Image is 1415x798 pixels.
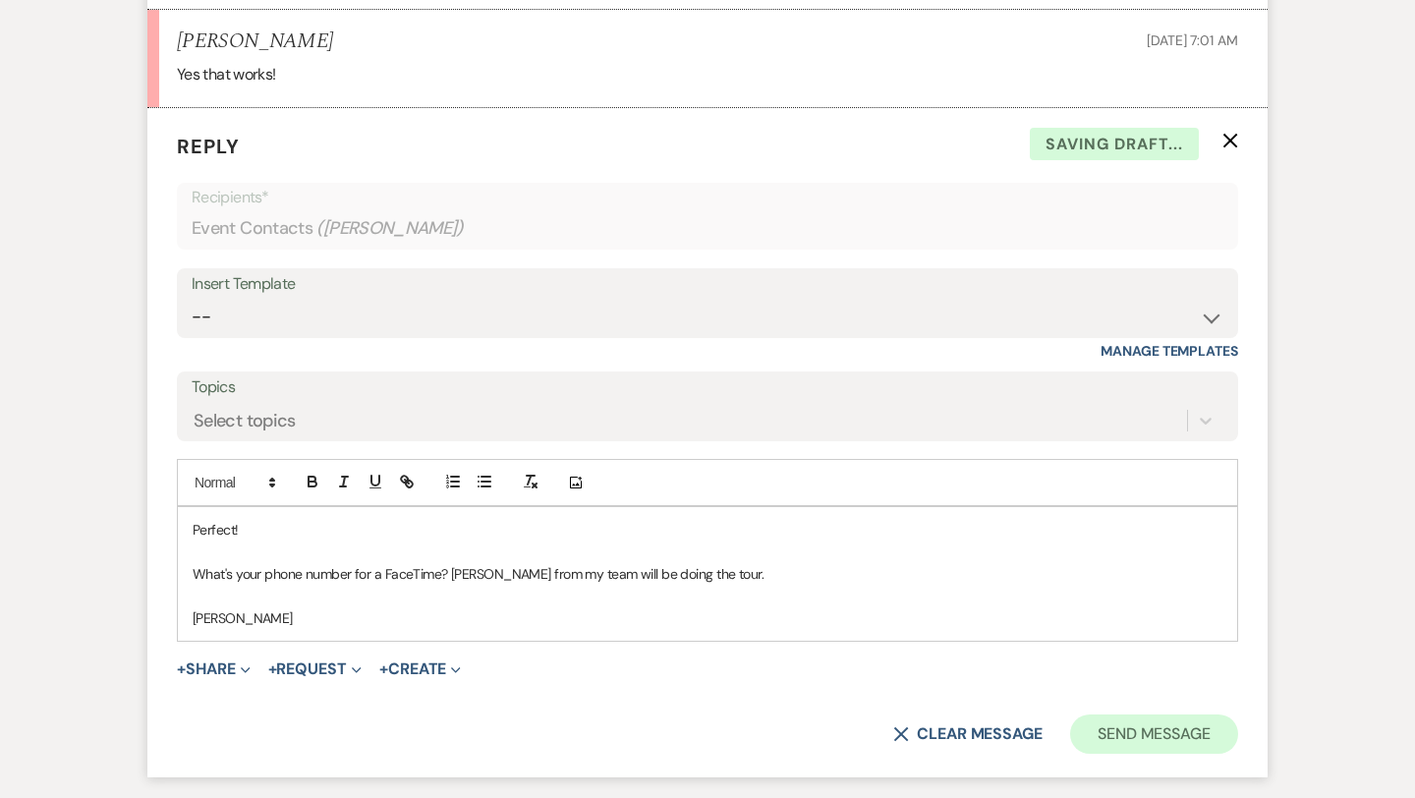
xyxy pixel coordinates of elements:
[177,661,251,677] button: Share
[1030,128,1199,161] span: Saving draft...
[893,726,1043,742] button: Clear message
[192,373,1223,402] label: Topics
[192,185,1223,210] p: Recipients*
[193,519,1222,541] p: Perfect!
[177,62,1238,87] p: Yes that works!
[268,661,362,677] button: Request
[379,661,461,677] button: Create
[194,408,296,434] div: Select topics
[379,661,388,677] span: +
[1070,714,1238,754] button: Send Message
[1101,342,1238,360] a: Manage Templates
[177,29,333,54] h5: [PERSON_NAME]
[193,607,1222,629] p: [PERSON_NAME]
[193,563,1222,585] p: What's your phone number for a FaceTime? [PERSON_NAME] from my team will be doing the tour.
[177,134,240,159] span: Reply
[268,661,277,677] span: +
[177,661,186,677] span: +
[192,209,1223,248] div: Event Contacts
[1147,31,1238,49] span: [DATE] 7:01 AM
[192,270,1223,299] div: Insert Template
[316,215,464,242] span: ( [PERSON_NAME] )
